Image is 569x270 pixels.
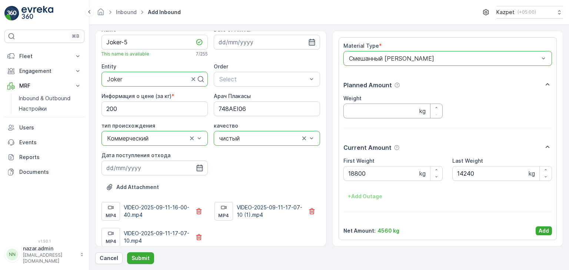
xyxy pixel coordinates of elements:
[95,252,123,264] button: Cancel
[116,9,137,15] a: Inbound
[4,78,84,93] button: MRF
[16,93,84,104] a: Inbound & Outbound
[348,193,382,200] p: + Add Outage
[218,213,229,219] p: mp4
[4,6,19,21] img: logo
[452,158,483,164] label: Last Weight
[102,51,149,57] span: This name is available
[343,143,392,152] p: Current Amount
[19,139,81,146] p: Events
[4,49,84,64] button: Fleet
[97,11,105,17] a: Homepage
[377,227,399,234] p: 4560 kg
[214,35,320,50] input: dd/mm/yyyy
[536,226,552,235] button: Add
[106,213,116,219] p: mp4
[106,239,116,244] p: mp4
[4,245,84,264] button: NNnazar.admin[EMAIL_ADDRESS][DOMAIN_NAME]
[214,93,251,99] label: Арач Плакасы
[19,124,81,131] p: Users
[23,252,76,264] p: [EMAIL_ADDRESS][DOMAIN_NAME]
[4,64,84,78] button: Engagement
[102,122,155,129] label: тип происхождения
[394,145,400,151] div: Help Tooltip Icon
[419,107,426,115] p: kg
[102,181,163,193] button: Upload File
[4,239,84,243] span: v 1.50.1
[343,43,379,49] label: Material Type
[529,169,535,178] p: kg
[214,122,238,129] label: качество
[4,150,84,165] a: Reports
[219,75,307,84] p: Select
[132,254,150,262] p: Submit
[124,230,191,244] p: VIDEO-2025-09-11-17-07-10.mp4
[518,9,536,15] p: ( +05:00 )
[102,152,170,158] label: Дата поступления отхода
[16,104,84,114] a: Настройки
[496,9,515,16] p: Kazpet
[100,254,118,262] p: Cancel
[4,165,84,179] a: Documents
[196,51,208,57] p: 7 / 255
[19,53,70,60] p: Fleet
[343,81,392,90] p: Planned Amount
[19,105,47,112] p: Настройки
[102,93,172,99] label: Информация о цене (за кг)
[6,249,18,260] div: NN
[419,169,426,178] p: kg
[124,204,191,219] p: VIDEO-2025-09-11-16-00-40.mp4
[72,33,79,39] p: ⌘B
[237,204,304,219] p: VIDEO-2025-09-11-17-07-10 (1).mp4
[23,245,76,252] p: nazar.admin
[21,6,53,21] img: logo_light-DOdMpM7g.png
[19,95,70,102] p: Inbound & Outbound
[4,135,84,150] a: Events
[539,227,549,234] p: Add
[343,190,387,202] button: +Add Outage
[102,63,116,70] label: Entity
[102,161,208,175] input: dd/mm/yyyy
[343,158,375,164] label: First Weight
[116,183,159,191] p: Add Attachment
[19,168,81,176] p: Documents
[394,82,400,88] div: Help Tooltip Icon
[496,6,563,18] button: Kazpet(+05:00)
[127,252,154,264] button: Submit
[343,227,376,234] p: Net Amount :
[146,9,182,16] span: Add Inbound
[214,63,228,70] label: Order
[19,67,70,75] p: Engagement
[19,82,70,90] p: MRF
[343,95,362,101] label: Weight
[19,153,81,161] p: Reports
[4,120,84,135] a: Users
